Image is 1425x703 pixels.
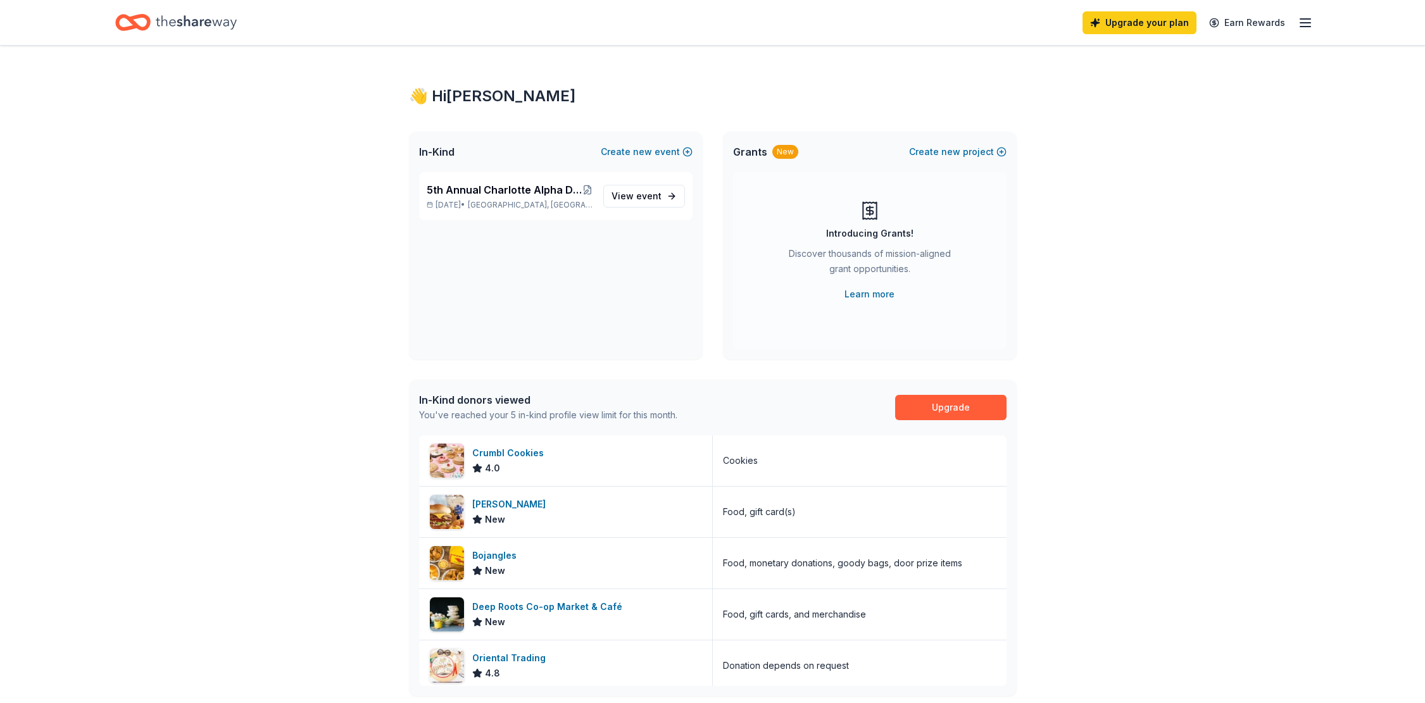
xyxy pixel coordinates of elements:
button: Createnewevent [601,144,693,159]
div: 👋 Hi [PERSON_NAME] [409,86,1017,106]
span: 4.0 [485,461,500,476]
div: Food, gift cards, and merchandise [723,607,866,622]
span: New [485,512,505,527]
span: [GEOGRAPHIC_DATA], [GEOGRAPHIC_DATA] [468,200,593,210]
span: New [485,614,505,630]
a: View event [603,185,685,208]
span: new [941,144,960,159]
img: Image for Deep Roots Co-op Market & Café [430,597,464,631]
div: New [772,145,798,159]
p: [DATE] • [427,200,593,210]
div: Oriental Trading [472,650,551,666]
span: 5th Annual Charlotte Alpha Delta Pi Alum Fall Festival benefitting RMHC of GC [427,182,583,197]
span: event [636,190,662,201]
img: Image for Bojangles [430,546,464,580]
div: Deep Roots Co-op Market & Café [472,599,627,614]
div: Introducing Grants! [826,226,913,241]
span: 4.8 [485,666,500,681]
div: In-Kind donors viewed [419,392,677,407]
a: Upgrade [895,395,1007,420]
a: Learn more [844,287,895,302]
div: You've reached your 5 in-kind profile view limit for this month. [419,407,677,423]
a: Upgrade your plan [1083,11,1196,34]
span: In-Kind [419,144,455,159]
img: Image for Oriental Trading [430,649,464,683]
div: Food, monetary donations, goody bags, door prize items [723,556,962,571]
span: Grants [733,144,767,159]
div: Donation depends on request [723,658,849,673]
a: Home [115,8,237,37]
div: Cookies [723,453,758,468]
img: Image for Culver's [430,495,464,529]
div: Discover thousands of mission-aligned grant opportunities. [784,246,956,282]
a: Earn Rewards [1202,11,1293,34]
span: new [633,144,652,159]
button: Createnewproject [909,144,1007,159]
span: New [485,563,505,578]
div: Bojangles [472,548,522,563]
div: Food, gift card(s) [723,504,796,519]
img: Image for Crumbl Cookies [430,444,464,478]
div: [PERSON_NAME] [472,497,551,512]
div: Crumbl Cookies [472,445,549,461]
span: View [612,189,662,204]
